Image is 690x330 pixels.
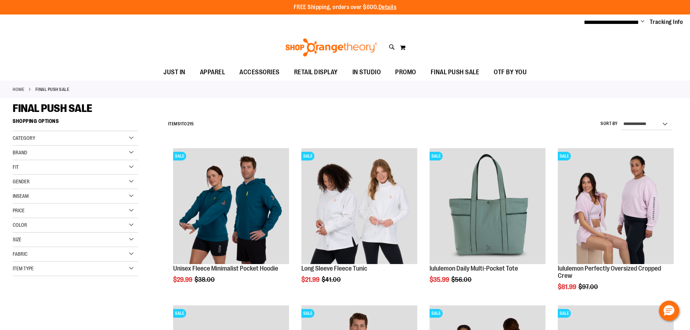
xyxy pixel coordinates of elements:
[578,283,599,291] span: $97.00
[13,86,24,93] a: Home
[301,152,314,160] span: SALE
[430,148,545,265] a: lululemon Daily Multi-Pocket ToteSALE
[352,64,381,80] span: IN STUDIO
[558,309,571,318] span: SALE
[287,64,345,81] a: RETAIL DISPLAY
[35,86,70,93] strong: FINAL PUSH SALE
[388,64,423,81] a: PROMO
[170,145,293,302] div: product
[13,135,35,141] span: Category
[13,102,92,114] span: FINAL PUSH SALE
[322,276,342,283] span: $41.00
[13,266,34,271] span: Item Type
[163,64,185,80] span: JUST IN
[558,148,674,264] img: lululemon Perfectly Oversized Cropped Crew
[200,64,225,80] span: APPAREL
[173,148,289,264] img: Unisex Fleece Minimalist Pocket Hoodie
[650,18,683,26] a: Tracking Info
[301,148,417,265] a: Product image for Fleece Long SleeveSALE
[193,64,233,81] a: APPAREL
[345,64,388,81] a: IN STUDIO
[451,276,473,283] span: $56.00
[168,118,194,130] h2: Items to
[558,148,674,265] a: lululemon Perfectly Oversized Cropped CrewSALE
[232,64,287,81] a: ACCESSORIES
[426,145,549,302] div: product
[430,276,450,283] span: $35.99
[395,64,416,80] span: PROMO
[173,309,186,318] span: SALE
[187,121,194,126] span: 215
[13,179,30,184] span: Gender
[13,208,25,213] span: Price
[301,276,321,283] span: $21.99
[431,64,480,80] span: FINAL PUSH SALE
[558,265,661,279] a: lululemon Perfectly Oversized Cropped Crew
[379,4,397,11] a: Details
[558,283,577,291] span: $81.99
[13,150,27,155] span: Brand
[301,148,417,264] img: Product image for Fleece Long Sleeve
[13,115,138,131] strong: Shopping Options
[173,152,186,160] span: SALE
[195,276,216,283] span: $38.00
[239,64,280,80] span: ACCESSORIES
[430,152,443,160] span: SALE
[601,121,618,127] label: Sort By
[423,64,487,80] a: FINAL PUSH SALE
[554,145,677,309] div: product
[294,3,397,12] p: FREE Shipping, orders over $600.
[294,64,338,80] span: RETAIL DISPLAY
[430,148,545,264] img: lululemon Daily Multi-Pocket Tote
[298,145,421,302] div: product
[284,38,378,57] img: Shop Orangetheory
[301,309,314,318] span: SALE
[13,193,29,199] span: Inseam
[486,64,534,81] a: OTF BY YOU
[180,121,182,126] span: 1
[430,265,518,272] a: lululemon Daily Multi-Pocket Tote
[173,148,289,265] a: Unisex Fleece Minimalist Pocket HoodieSALE
[13,222,27,228] span: Color
[13,237,21,242] span: Size
[173,265,278,272] a: Unisex Fleece Minimalist Pocket Hoodie
[301,265,367,272] a: Long Sleeve Fleece Tunic
[659,301,679,321] button: Hello, have a question? Let’s chat.
[430,309,443,318] span: SALE
[156,64,193,81] a: JUST IN
[494,64,527,80] span: OTF BY YOU
[173,276,193,283] span: $29.99
[13,164,19,170] span: Fit
[558,152,571,160] span: SALE
[641,18,644,26] button: Account menu
[13,251,28,257] span: Fabric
